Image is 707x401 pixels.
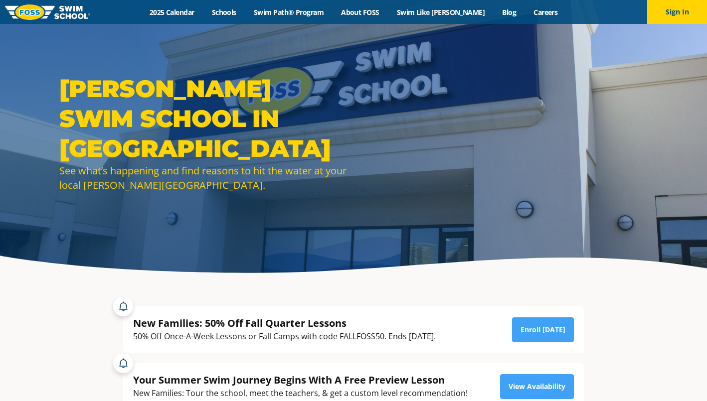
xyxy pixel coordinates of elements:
[133,373,468,387] div: Your Summer Swim Journey Begins With A Free Preview Lesson
[512,317,574,342] a: Enroll [DATE]
[494,7,525,17] a: Blog
[59,74,349,163] h1: [PERSON_NAME] Swim School in [GEOGRAPHIC_DATA]
[388,7,494,17] a: Swim Like [PERSON_NAME]
[203,7,245,17] a: Schools
[5,4,90,20] img: FOSS Swim School Logo
[333,7,388,17] a: About FOSS
[133,316,436,330] div: New Families: 50% Off Fall Quarter Lessons
[141,7,203,17] a: 2025 Calendar
[245,7,332,17] a: Swim Path® Program
[59,163,349,192] div: See what’s happening and find reasons to hit the water at your local [PERSON_NAME][GEOGRAPHIC_DATA].
[133,387,468,400] div: New Families: Tour the school, meet the teachers, & get a custom level recommendation!
[133,330,436,343] div: 50% Off Once-A-Week Lessons or Fall Camps with code FALLFOSS50. Ends [DATE].
[500,374,574,399] a: View Availability
[525,7,566,17] a: Careers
